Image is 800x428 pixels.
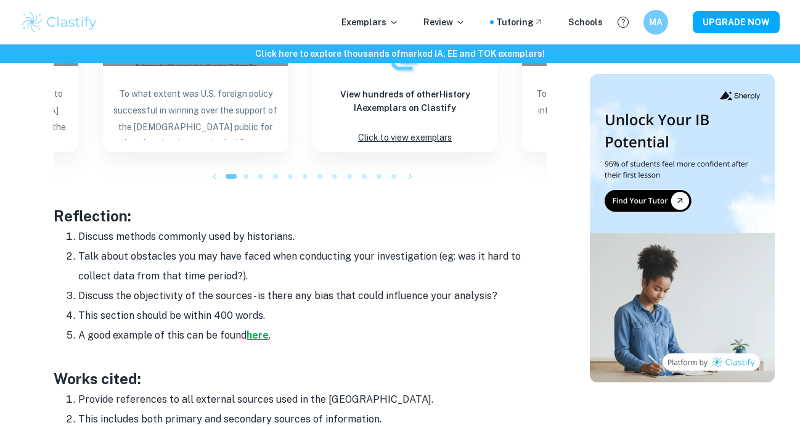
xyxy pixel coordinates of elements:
[54,205,547,227] h3: Reflection:
[103,29,288,152] a: Blog exemplar: To what extent was U.S. foreign policy sGrade received:7To what extent was U.S. fo...
[423,15,465,29] p: Review
[649,15,663,29] h6: MA
[20,10,99,35] img: Clastify logo
[312,29,497,152] a: ExemplarsView hundreds of otherHistory IAexemplars on ClastifyClick to view exemplars
[78,306,547,326] li: This section should be within 400 words.
[358,130,452,146] p: Click to view exemplars
[341,15,399,29] p: Exemplars
[568,15,603,29] a: Schools
[2,47,798,60] h6: Click here to explore thousands of marked IA, EE and TOK exemplars !
[54,368,547,390] h3: Works cited:
[522,29,707,152] a: Blog exemplar: To what extent was FDR governmental intTo what extent was FDR governmental interve...
[78,247,547,286] li: Talk about obstacles you may have faced when conducting your investigation (eg: was it hard to co...
[532,86,697,140] p: To what extent was FDR governmental intervention responsible for the end of the Great Depression ...
[78,286,547,306] li: Discuss the objectivity of the sources - is there any bias that could influence your analysis?
[496,15,544,29] a: Tutoring
[78,227,547,247] li: Discuss methods commonly used by historians.
[78,390,547,409] li: Provide references to all external sources used in the [GEOGRAPHIC_DATA].
[643,10,668,35] button: MA
[590,74,775,382] img: Thumbnail
[78,326,547,345] li: A good example of this can be found .
[247,329,269,341] a: here
[693,11,780,33] button: UPGRADE NOW
[113,86,278,140] p: To what extent was U.S. foreign policy successful in winning over the support of the [DEMOGRAPHIC...
[322,88,488,115] h6: View hundreds of other History IA exemplars on Clastify
[613,12,634,33] button: Help and Feedback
